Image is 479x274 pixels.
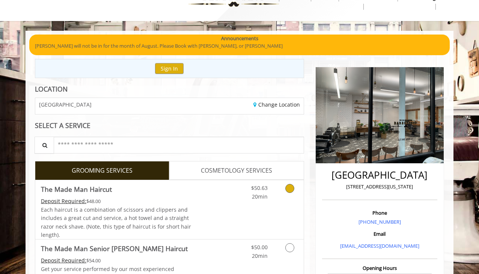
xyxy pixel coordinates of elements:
span: $50.00 [251,244,268,251]
a: Change Location [253,101,300,108]
span: This service needs some Advance to be paid before we block your appointment [41,257,86,264]
a: [PHONE_NUMBER] [358,218,401,225]
b: LOCATION [35,84,68,93]
span: 20min [252,252,268,259]
span: $50.63 [251,184,268,191]
span: 20min [252,193,268,200]
button: Sign In [155,63,184,74]
h3: Phone [324,210,435,215]
b: The Made Man Senior [PERSON_NAME] Haircut [41,243,188,254]
h3: Opening Hours [322,265,437,271]
span: GROOMING SERVICES [72,166,133,176]
h2: [GEOGRAPHIC_DATA] [324,170,435,181]
h3: Email [324,231,435,236]
span: [GEOGRAPHIC_DATA] [39,102,92,107]
button: Service Search [35,137,54,154]
div: $48.00 [41,197,192,205]
span: COSMETOLOGY SERVICES [201,166,272,176]
a: [EMAIL_ADDRESS][DOMAIN_NAME] [340,242,419,249]
p: [STREET_ADDRESS][US_STATE] [324,183,435,191]
span: Each haircut is a combination of scissors and clippers and includes a great cut and service, a ho... [41,206,191,238]
b: The Made Man Haircut [41,184,112,194]
div: $54.00 [41,256,192,265]
b: Announcements [221,35,258,42]
span: This service needs some Advance to be paid before we block your appointment [41,197,86,205]
p: [PERSON_NAME] will not be in for the month of August. Please Book with [PERSON_NAME], or [PERSON_... [35,42,444,50]
div: SELECT A SERVICE [35,122,304,129]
